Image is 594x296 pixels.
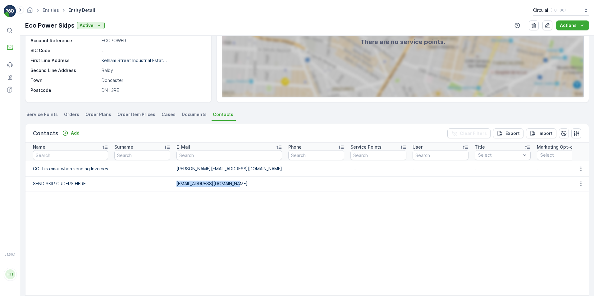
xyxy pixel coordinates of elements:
button: Active [77,22,105,29]
p: Postcode [30,87,99,93]
p: Export [505,130,520,137]
p: - [354,181,403,187]
p: DN1 3RE [102,87,205,93]
span: Cases [162,111,176,118]
span: Orders [64,111,79,118]
p: ECOPOWER [102,38,205,44]
p: User [413,144,423,150]
button: HH [4,258,16,291]
span: Contacts [213,111,233,118]
p: Kelham Street Industrial Estat... [102,58,167,63]
p: [EMAIL_ADDRESS][DOMAIN_NAME] [176,181,282,187]
input: Search [288,150,344,160]
button: Circulai(+01:00) [533,5,589,16]
p: . [114,166,170,172]
div: HH [5,269,15,279]
p: - [475,181,531,187]
p: E-Mail [176,144,190,150]
p: ( +01:00 ) [551,8,566,13]
a: Homepage [26,9,33,14]
td: - [285,176,347,191]
span: Order Item Prices [117,111,155,118]
p: Eco Power Skips [25,21,75,30]
p: Name [33,144,45,150]
p: - [537,166,593,172]
p: Surname [114,144,133,150]
p: Account Reference [30,38,99,44]
button: Export [493,128,523,138]
p: Import [538,130,553,137]
p: - [354,166,403,172]
p: Balby [102,67,205,74]
p: Phone [288,144,302,150]
p: Second Line Address [30,67,99,74]
p: SEND SKIP ORDERS HERE [33,181,108,187]
p: Doncaster [102,77,205,83]
h2: There are no service points. [360,37,445,47]
input: Search [350,150,406,160]
p: Actions [560,22,577,29]
p: Circulai [533,7,548,13]
p: SIC Code [30,47,99,54]
button: Add [60,129,82,137]
td: - [285,161,347,176]
p: Marketing Opt-out [537,144,578,150]
p: Service Points [350,144,382,150]
p: Add [71,130,80,136]
button: Import [526,128,556,138]
span: Entity Detail [67,7,96,13]
p: - [537,181,593,187]
span: Service Points [26,111,58,118]
p: Select [540,152,583,158]
input: Search [33,150,108,160]
p: [PERSON_NAME][EMAIL_ADDRESS][DOMAIN_NAME] [176,166,282,172]
p: . [102,47,205,54]
p: Contacts [33,129,58,138]
p: - [475,166,531,172]
span: Documents [182,111,207,118]
p: Title [475,144,485,150]
span: v 1.50.1 [4,253,16,256]
p: First Line Address [30,57,99,64]
input: Search [413,150,468,160]
input: Search [114,150,170,160]
p: . [114,181,170,187]
input: Search [176,150,282,160]
td: - [409,176,472,191]
img: logo [4,5,16,17]
p: Clear Filters [460,130,487,137]
p: Active [80,22,94,29]
a: Entities [43,7,59,13]
button: Actions [556,20,589,30]
p: Town [30,77,99,83]
button: Clear Filters [447,128,491,138]
td: - [409,161,472,176]
p: Select [478,152,521,158]
span: Order Plans [85,111,111,118]
p: CC this email when sending Invoices [33,166,108,172]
